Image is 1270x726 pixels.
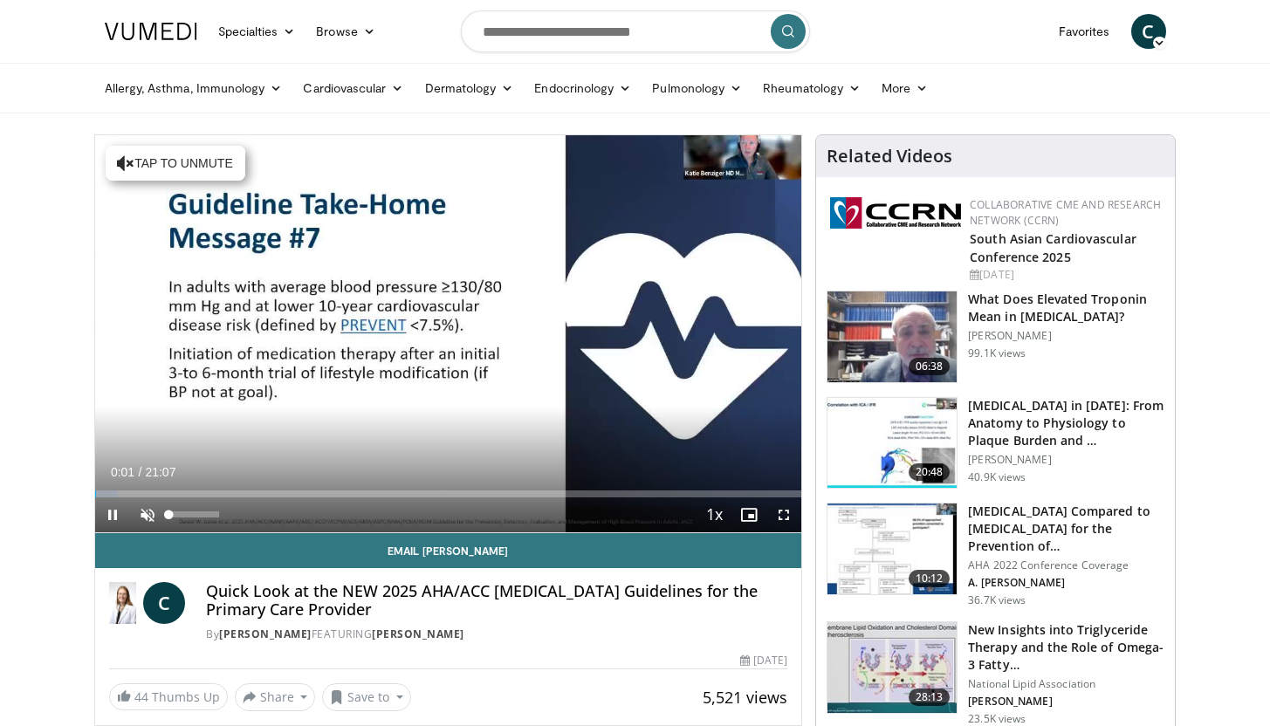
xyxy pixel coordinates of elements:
[968,558,1164,572] p: AHA 2022 Conference Coverage
[909,688,951,706] span: 28:13
[106,146,245,181] button: Tap to unmute
[143,582,185,624] a: C
[970,230,1136,265] a: South Asian Cardiovascular Conference 2025
[105,23,197,40] img: VuMedi Logo
[235,683,316,711] button: Share
[968,677,1164,691] p: National Lipid Association
[970,197,1161,228] a: Collaborative CME and Research Network (CCRN)
[109,582,137,624] img: Dr. Catherine P. Benziger
[95,135,802,533] video-js: Video Player
[415,71,525,106] a: Dermatology
[95,490,802,497] div: Progress Bar
[827,503,1164,607] a: 10:12 [MEDICAL_DATA] Compared to [MEDICAL_DATA] for the Prevention of… AHA 2022 Conference Covera...
[968,291,1164,325] h3: What Does Elevated Troponin Mean in [MEDICAL_DATA]?
[305,14,386,49] a: Browse
[827,622,957,713] img: 45ea033d-f728-4586-a1ce-38957b05c09e.150x105_q85_crop-smart_upscale.jpg
[372,627,464,641] a: [PERSON_NAME]
[968,453,1164,467] p: [PERSON_NAME]
[206,627,787,642] div: By FEATURING
[968,593,1026,607] p: 36.7K views
[703,687,787,708] span: 5,521 views
[827,291,1164,383] a: 06:38 What Does Elevated Troponin Mean in [MEDICAL_DATA]? [PERSON_NAME] 99.1K views
[968,329,1164,343] p: [PERSON_NAME]
[909,463,951,481] span: 20:48
[968,503,1164,555] h3: [MEDICAL_DATA] Compared to [MEDICAL_DATA] for the Prevention of…
[139,465,142,479] span: /
[827,398,957,489] img: 823da73b-7a00-425d-bb7f-45c8b03b10c3.150x105_q85_crop-smart_upscale.jpg
[827,397,1164,490] a: 20:48 [MEDICAL_DATA] in [DATE]: From Anatomy to Physiology to Plaque Burden and … [PERSON_NAME] 4...
[697,497,731,532] button: Playback Rate
[970,267,1161,283] div: [DATE]
[642,71,752,106] a: Pulmonology
[827,503,957,594] img: 7c0f9b53-1609-4588-8498-7cac8464d722.150x105_q85_crop-smart_upscale.jpg
[111,465,134,479] span: 0:01
[740,653,787,668] div: [DATE]
[130,497,165,532] button: Unmute
[871,71,938,106] a: More
[95,497,130,532] button: Pause
[968,621,1164,674] h3: New Insights into Triglyceride Therapy and the Role of Omega-3 Fatty…
[109,683,228,710] a: 44 Thumbs Up
[827,146,952,167] h4: Related Videos
[169,511,219,517] div: Volume Level
[968,397,1164,449] h3: [MEDICAL_DATA] in [DATE]: From Anatomy to Physiology to Plaque Burden and …
[968,576,1164,590] p: A. [PERSON_NAME]
[766,497,801,532] button: Fullscreen
[968,470,1026,484] p: 40.9K views
[827,291,957,382] img: 98daf78a-1d22-4ebe-927e-10afe95ffd94.150x105_q85_crop-smart_upscale.jpg
[731,497,766,532] button: Enable picture-in-picture mode
[145,465,175,479] span: 21:07
[968,712,1026,726] p: 23.5K views
[208,14,306,49] a: Specialties
[1048,14,1121,49] a: Favorites
[968,346,1026,360] p: 99.1K views
[752,71,871,106] a: Rheumatology
[206,582,787,620] h4: Quick Look at the NEW 2025 AHA/ACC [MEDICAL_DATA] Guidelines for the Primary Care Provider
[830,197,961,229] img: a04ee3ba-8487-4636-b0fb-5e8d268f3737.png.150x105_q85_autocrop_double_scale_upscale_version-0.2.png
[95,533,802,568] a: Email [PERSON_NAME]
[292,71,414,106] a: Cardiovascular
[94,71,293,106] a: Allergy, Asthma, Immunology
[322,683,411,711] button: Save to
[134,688,148,705] span: 44
[524,71,642,106] a: Endocrinology
[909,570,951,587] span: 10:12
[1131,14,1166,49] a: C
[827,621,1164,726] a: 28:13 New Insights into Triglyceride Therapy and the Role of Omega-3 Fatty… National Lipid Associ...
[461,10,810,52] input: Search topics, interventions
[909,358,951,375] span: 06:38
[219,627,312,641] a: [PERSON_NAME]
[968,695,1164,709] p: [PERSON_NAME]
